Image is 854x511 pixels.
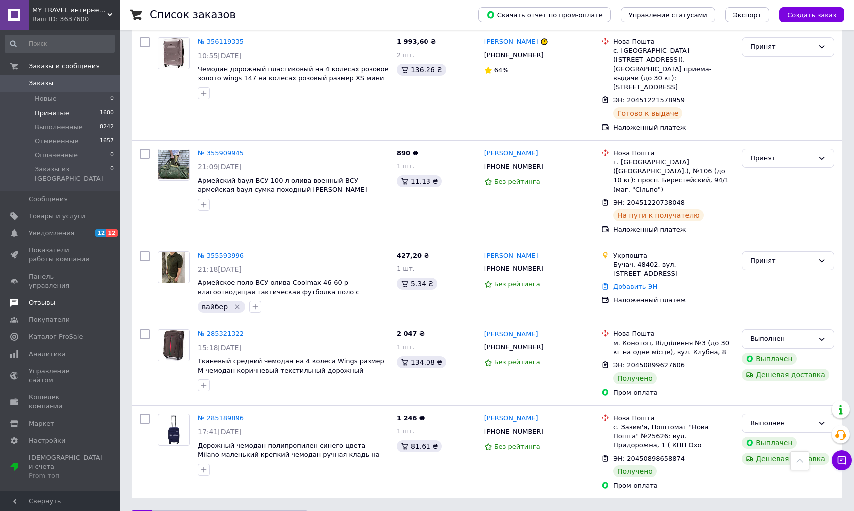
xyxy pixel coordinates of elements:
[198,414,244,422] a: № 285189896
[397,330,425,337] span: 2 047 ₴
[621,7,715,22] button: Управление статусами
[613,149,734,158] div: Нова Пошта
[35,123,83,132] span: Выполненные
[35,94,57,103] span: Новые
[769,11,844,18] a: Создать заказ
[482,49,546,62] div: [PHONE_NUMBER]
[742,437,796,449] div: Выплачен
[198,344,242,352] span: 15:18[DATE]
[35,165,110,183] span: Заказы из [GEOGRAPHIC_DATA]
[613,465,657,477] div: Получено
[29,298,55,307] span: Отзывы
[742,369,829,381] div: Дешевая доставка
[613,123,734,132] div: Наложенный платеж
[733,11,761,19] span: Экспорт
[198,330,244,337] a: № 285321322
[742,353,796,365] div: Выплачен
[613,372,657,384] div: Получено
[482,341,546,354] div: [PHONE_NUMBER]
[198,265,242,273] span: 21:18[DATE]
[29,315,70,324] span: Покупатели
[100,109,114,118] span: 1680
[29,79,53,88] span: Заказы
[29,453,103,481] span: [DEMOGRAPHIC_DATA] и счета
[742,453,829,465] div: Дешевая доставка
[725,7,769,22] button: Экспорт
[613,423,734,450] div: с. Зазим'я, Поштомат "Нова Пошта" №25626: вул. Придорожна, 1 ( КПП Охо
[484,149,538,158] a: [PERSON_NAME]
[478,7,611,22] button: Скачать отчет по пром-оплате
[397,278,437,290] div: 5.34 ₴
[158,38,189,69] img: Фото товару
[779,7,844,22] button: Создать заказ
[110,94,114,103] span: 0
[100,137,114,146] span: 1657
[158,330,189,361] img: Фото товару
[397,149,418,157] span: 890 ₴
[397,175,442,187] div: 11.13 ₴
[613,388,734,397] div: Пром-оплата
[29,350,66,359] span: Аналитика
[158,329,190,361] a: Фото товару
[613,283,657,290] a: Добавить ЭН
[397,252,429,259] span: 427,20 ₴
[613,37,734,46] div: Нова Пошта
[494,178,540,185] span: Без рейтинга
[397,64,446,76] div: 136.26 ₴
[100,123,114,132] span: 8242
[750,334,814,344] div: Выполнен
[613,158,734,194] div: г. [GEOGRAPHIC_DATA] ([GEOGRAPHIC_DATA].), №106 (до 10 кг): просп. Берестейский, 94/1 (маг. "Сіль...
[397,427,415,435] span: 1 шт.
[198,442,380,468] a: Дорожный чемодан полипропилен синего цвета Milano маленький крепкий чемодан ручная кладь на четыр...
[832,450,852,470] button: Чат с покупателем
[613,361,685,369] span: ЭН: 20450899627606
[494,358,540,366] span: Без рейтинга
[29,229,74,238] span: Уведомления
[482,425,546,438] div: [PHONE_NUMBER]
[29,436,65,445] span: Настройки
[5,35,115,53] input: Поиск
[198,52,242,60] span: 10:55[DATE]
[202,303,228,311] span: вайбер
[486,10,603,19] span: Скачать отчет по пром-оплате
[29,246,92,264] span: Показатели работы компании
[397,38,436,45] span: 1 993,60 ₴
[613,107,682,119] div: Готово к выдаче
[750,42,814,52] div: Принят
[494,443,540,450] span: Без рейтинга
[198,279,359,305] a: Армейское поло ВСУ олива Coolmax 46-60 р влагоотводящая тактическая футболка поло с липучками под...
[158,37,190,69] a: Фото товару
[613,339,734,357] div: м. Конотоп, Відділення №3 (до 30 кг на одне місце), вул. Клубна, 8
[32,15,120,24] div: Ваш ID: 3637600
[198,163,242,171] span: 21:09[DATE]
[613,455,685,462] span: ЭН: 20450898658874
[613,481,734,490] div: Пром-оплата
[162,252,186,283] img: Фото товару
[397,356,446,368] div: 134.08 ₴
[198,357,384,383] a: Тканевый средний чемодан на 4 колеса Wings размер М чемодан коричневый текстильный дорожный чемод...
[198,38,244,45] a: № 356119335
[29,272,92,290] span: Панель управления
[198,65,388,82] a: Чемодан дорожный пластиковый на 4 колесах розовое золото wings 147 на колесах розовый размер XS мини
[158,251,190,283] a: Фото товару
[484,251,538,261] a: [PERSON_NAME]
[613,414,734,423] div: Нова Пошта
[397,414,425,422] span: 1 246 ₴
[32,6,107,15] span: MY TRAVEL интернет-магазин сумок, одежды и аксессуаров
[233,303,241,311] svg: Удалить метку
[158,149,190,181] a: Фото товару
[29,419,54,428] span: Маркет
[29,332,83,341] span: Каталог ProSale
[198,177,367,203] a: Армейский баул ВСУ 100 л олива военный ВСУ армейская баул сумка походный [PERSON_NAME] сумка баул...
[163,414,184,445] img: Фото товару
[95,229,106,237] span: 12
[110,151,114,160] span: 0
[629,11,707,19] span: Управление статусами
[613,296,734,305] div: Наложенный платеж
[484,414,538,423] a: [PERSON_NAME]
[397,440,442,452] div: 81.61 ₴
[198,428,242,436] span: 17:41[DATE]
